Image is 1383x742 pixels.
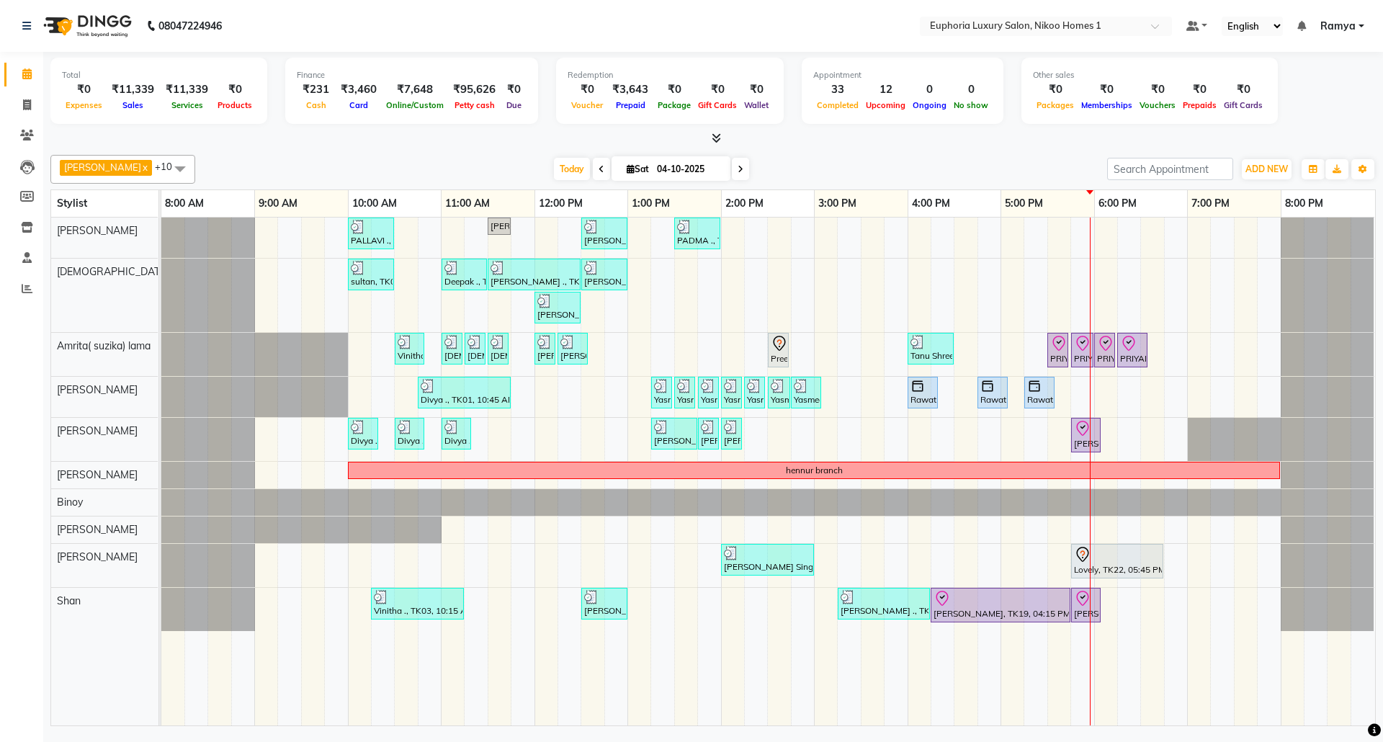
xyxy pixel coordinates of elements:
[813,69,992,81] div: Appointment
[214,81,256,98] div: ₹0
[1220,100,1266,110] span: Gift Cards
[503,100,525,110] span: Due
[1033,81,1078,98] div: ₹0
[786,464,843,477] div: hennur branch
[303,100,330,110] span: Cash
[1026,379,1053,406] div: Rawat ., TK21, 05:15 PM-05:35 PM, EL-Eyebrows Threading
[57,383,138,396] span: [PERSON_NAME]
[1136,81,1179,98] div: ₹0
[57,265,169,278] span: [DEMOGRAPHIC_DATA]
[909,100,950,110] span: Ongoing
[813,81,862,98] div: 33
[769,379,789,406] div: Yasmeen ., TK15, 02:30 PM-02:45 PM, EP-Nail Cut, File & Paint (Hands/Feet) Lacquer
[443,420,470,447] div: Divya ., TK01, 11:00 AM-11:20 AM, EP-Full Legs Cream Wax
[1242,159,1292,179] button: ADD NEW
[1078,100,1136,110] span: Memberships
[654,81,694,98] div: ₹0
[396,420,423,447] div: Divya ., TK01, 10:30 AM-10:50 AM, EP-Full Arms Cream Wax
[722,193,767,214] a: 2:00 PM
[699,379,717,406] div: Yasmeen ., TK15, 01:45 PM-01:55 PM, EP-Change of Nail Paint Lacquer
[64,161,141,173] span: [PERSON_NAME]
[1245,164,1288,174] span: ADD NEW
[57,550,138,563] span: [PERSON_NAME]
[346,100,372,110] span: Card
[607,81,654,98] div: ₹3,643
[1073,546,1162,576] div: Lovely, TK22, 05:45 PM-06:45 PM, EP-Artistic Cut - Senior Stylist
[442,193,493,214] a: 11:00 AM
[62,100,106,110] span: Expenses
[1033,69,1266,81] div: Other sales
[160,81,214,98] div: ₹11,339
[654,100,694,110] span: Package
[106,81,160,98] div: ₹11,339
[1220,81,1266,98] div: ₹0
[583,261,626,288] div: [PERSON_NAME] ., TK10, 12:30 PM-01:00 PM, EL-HAIR CUT (Senior Stylist) with hairwash MEN
[568,69,772,81] div: Redemption
[839,590,928,617] div: [PERSON_NAME] ., TK17, 03:15 PM-04:15 PM, EP-Artistic Cut - Creative Stylist
[722,546,813,573] div: [PERSON_NAME] Sing, TK14, 02:00 PM-03:00 PM, EP-Color My Root CT
[536,335,554,362] div: [PERSON_NAME] ., TK11, 12:00 PM-12:05 PM, EL-Eyebrows Threading
[443,335,461,362] div: [DEMOGRAPHIC_DATA] ., TK06, 11:00 AM-11:05 AM, EL-Eyebrows Threading
[1179,100,1220,110] span: Prepaids
[141,161,148,173] a: x
[699,420,717,447] div: [PERSON_NAME] Sing, TK14, 01:45 PM-01:50 PM, EL-Eyebrows Threading
[335,81,382,98] div: ₹3,460
[57,523,138,536] span: [PERSON_NAME]
[419,379,509,406] div: Divya ., TK01, 10:45 AM-11:45 AM, EP-Full Bikini Intimate
[694,100,740,110] span: Gift Cards
[62,81,106,98] div: ₹0
[396,335,423,362] div: Vinitha ., TK03, 10:30 AM-10:50 AM, EL-Upperlip Threading
[623,164,653,174] span: Sat
[1078,81,1136,98] div: ₹0
[501,81,527,98] div: ₹0
[536,294,579,321] div: [PERSON_NAME] ., TK11, 12:00 PM-12:30 PM, EL-HAIR CUT (Senior Stylist) with hairwash MEN
[1119,335,1146,365] div: PRIYANKA ., TK18, 06:15 PM-06:35 PM, EP-Under Arms Intimate
[1281,193,1327,214] a: 8:00 PM
[255,193,301,214] a: 9:00 AM
[1188,193,1233,214] a: 7:00 PM
[909,335,952,362] div: Tanu Shree ., TK17, 04:00 PM-04:30 PM, EP-Full Legs Catridge Wax
[489,335,507,362] div: [DEMOGRAPHIC_DATA] ., TK06, 11:30 AM-11:35 AM, EL-Upperlip Threading
[1073,335,1092,365] div: PRIYANKA ., TK18, 05:45 PM-06:00 PM, EP-Upperlip Intimate
[37,6,135,46] img: logo
[158,6,222,46] b: 08047224946
[979,379,1006,406] div: Rawat ., TK21, 04:45 PM-05:05 PM, EL-Upperlip Threading
[489,220,509,233] div: [PERSON_NAME] ., TK02, 11:30 AM-11:45 AM, EP-[PERSON_NAME] Trim/Design MEN
[628,193,673,214] a: 1:00 PM
[653,379,671,406] div: Yasmeen ., TK15, 01:15 PM-01:20 PM, EL-Upperlip Threading
[908,193,954,214] a: 4:00 PM
[161,193,207,214] a: 8:00 AM
[554,158,590,180] span: Today
[1107,158,1233,180] input: Search Appointment
[382,100,447,110] span: Online/Custom
[349,193,400,214] a: 10:00 AM
[372,590,462,617] div: Vinitha ., TK03, 10:15 AM-11:15 AM, EP-Artistic Cut - Senior Stylist
[349,420,377,447] div: Divya ., TK01, 10:00 AM-10:20 AM, EP-Under Arms Intimate
[1049,335,1067,365] div: PRIYANKA ., TK18, 05:30 PM-05:35 PM, EL-Eyebrows Threading
[740,100,772,110] span: Wallet
[57,197,87,210] span: Stylist
[168,100,207,110] span: Services
[792,379,820,406] div: Yasmeen ., TK15, 02:45 PM-03:05 PM, EP-Under Arms Intimate
[583,220,626,247] div: [PERSON_NAME] ., TK10, 12:30 PM-01:00 PM, EL-Kid Cut (Below 8 Yrs) BOY
[862,81,909,98] div: 12
[694,81,740,98] div: ₹0
[676,379,694,406] div: Yasmeen ., TK15, 01:30 PM-01:35 PM, EL-Chin / Neck Threading
[583,590,626,617] div: [PERSON_NAME] ., TK16, 12:30 PM-01:00 PM, EL-HAIR CUT (Senior Stylist) with hairwash MEN
[489,261,579,288] div: [PERSON_NAME] ., TK12, 11:30 AM-12:30 PM, EL-HAIR CUT (Senior Stylist) with hairwash MEN,EP-[PERS...
[653,158,725,180] input: 2025-10-04
[932,590,1069,620] div: [PERSON_NAME], TK19, 04:15 PM-05:45 PM, EP-Cover Fusion CT
[297,81,335,98] div: ₹231
[349,261,393,288] div: sultan, TK08, 10:00 AM-10:30 AM, EL-Kid Cut (Below 8 Yrs) BOY
[950,81,992,98] div: 0
[214,100,256,110] span: Products
[813,100,862,110] span: Completed
[451,100,498,110] span: Petty cash
[1136,100,1179,110] span: Vouchers
[740,81,772,98] div: ₹0
[676,220,719,247] div: PADMA ., TK13, 01:30 PM-02:00 PM, EL-HAIR CUT (Junior Stylist) with hairwash MEN
[57,594,81,607] span: Shan
[612,100,649,110] span: Prepaid
[155,161,183,172] span: +10
[1073,420,1099,450] div: [PERSON_NAME] ., TK20, 05:45 PM-06:05 PM, EL-Eyebrows Threading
